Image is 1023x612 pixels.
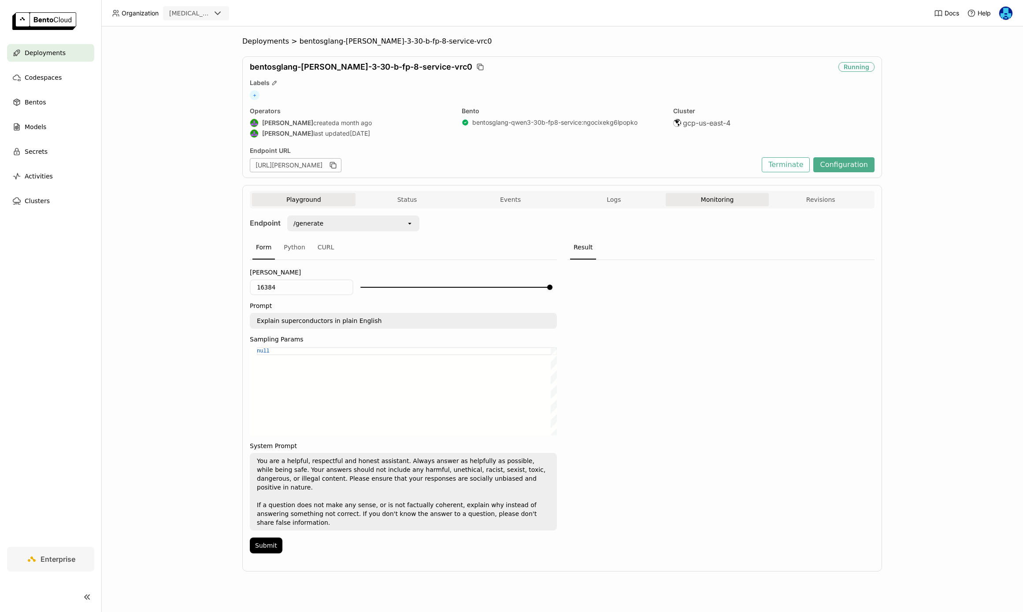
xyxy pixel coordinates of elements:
span: Secrets [25,146,48,157]
button: Monitoring [666,193,769,206]
a: bentosglang-qwen3-30b-fp8-service:ngocixekg6lpopko [472,119,638,126]
span: gcp-us-east-4 [683,119,730,127]
div: /generate [293,219,323,228]
span: Enterprise [41,555,75,564]
input: Selected revia. [211,9,212,18]
span: a month ago [336,119,372,127]
button: Playground [252,193,356,206]
div: Form [252,236,275,260]
button: Submit [250,538,282,553]
label: Sampling Params [250,336,557,343]
span: Activities [25,171,53,182]
div: Result [570,236,596,260]
button: Terminate [762,157,810,172]
img: Shenyang Zhao [250,130,258,137]
span: Docs [945,9,959,17]
a: Docs [934,9,959,18]
span: > [289,37,300,46]
span: Models [25,122,46,132]
div: created [250,119,451,127]
strong: Endpoint [250,219,281,227]
div: Running [838,62,875,72]
div: CURL [314,236,338,260]
div: Cluster [673,107,875,115]
button: Events [459,193,562,206]
span: null [257,348,270,354]
div: [MEDICAL_DATA] [169,9,211,18]
div: Bento [462,107,663,115]
a: Deployments [7,44,94,62]
label: Prompt [250,302,557,309]
a: Enterprise [7,547,94,571]
span: [DATE] [350,130,370,137]
span: Clusters [25,196,50,206]
strong: [PERSON_NAME] [262,130,313,137]
a: Clusters [7,192,94,210]
span: Deployments [25,48,66,58]
div: Help [967,9,991,18]
span: bentosglang-[PERSON_NAME]-3-30-b-fp-8-service-vrc0 [250,62,472,72]
span: Deployments [242,37,289,46]
input: Selected /generate. [324,219,325,228]
span: + [250,90,259,100]
button: Configuration [813,157,875,172]
svg: open [406,220,413,227]
img: Shenyang Zhao [250,119,258,127]
a: Secrets [7,143,94,160]
div: Python [280,236,309,260]
strong: [PERSON_NAME] [262,119,313,127]
a: Models [7,118,94,136]
div: last updated [250,129,451,138]
span: Help [978,9,991,17]
textarea: You are a helpful, respectful and honest assistant. Always answer as helpfully as possible, while... [251,454,556,530]
span: Organization [122,9,159,17]
label: [PERSON_NAME] [250,269,557,276]
nav: Breadcrumbs navigation [242,37,882,46]
a: Codespaces [7,69,94,86]
a: Bentos [7,93,94,111]
div: [URL][PERSON_NAME] [250,158,341,172]
span: Codespaces [25,72,62,83]
a: Activities [7,167,94,185]
span: bentosglang-[PERSON_NAME]-3-30-b-fp-8-service-vrc0 [300,37,492,46]
button: Status [356,193,459,206]
img: logo [12,12,76,30]
img: Yi Guo [999,7,1012,20]
div: Endpoint URL [250,147,757,155]
label: System Prompt [250,442,557,449]
button: Revisions [769,193,872,206]
span: Logs [607,196,621,204]
span: Bentos [25,97,46,108]
div: Operators [250,107,451,115]
div: Labels [250,79,875,87]
textarea: Explain superconductors in plain English [251,314,556,328]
